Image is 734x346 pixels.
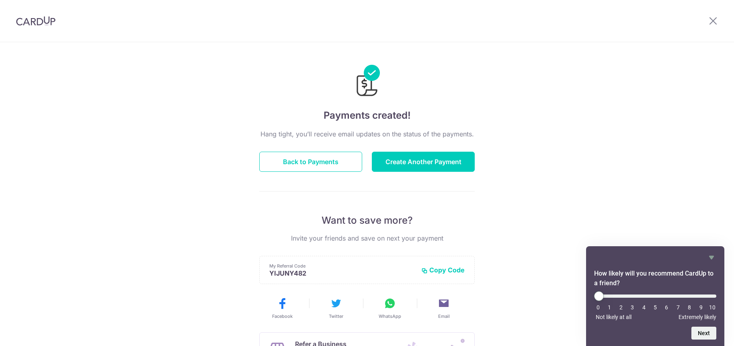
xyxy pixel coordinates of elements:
span: Not likely at all [596,314,631,320]
p: My Referral Code [269,263,415,269]
p: YIJUNY482 [269,269,415,277]
p: Hang tight, you’ll receive email updates on the status of the payments. [259,129,475,139]
button: Copy Code [421,266,465,274]
li: 1 [605,304,613,311]
li: 0 [594,304,602,311]
h4: Payments created! [259,108,475,123]
li: 8 [685,304,693,311]
button: Back to Payments [259,152,362,172]
span: Facebook [272,313,293,319]
button: Email [420,297,467,319]
li: 4 [640,304,648,311]
p: Invite your friends and save on next your payment [259,233,475,243]
button: Twitter [312,297,360,319]
button: WhatsApp [366,297,414,319]
button: Hide survey [707,253,716,262]
li: 3 [628,304,636,311]
img: Payments [354,65,380,99]
span: Twitter [329,313,343,319]
img: CardUp [16,16,55,26]
li: 2 [617,304,625,311]
span: Email [438,313,450,319]
button: Facebook [258,297,306,319]
p: Want to save more? [259,214,475,227]
h2: How likely will you recommend CardUp to a friend? Select an option from 0 to 10, with 0 being Not... [594,269,716,288]
span: WhatsApp [379,313,401,319]
li: 5 [651,304,659,311]
li: 6 [662,304,670,311]
li: 7 [674,304,682,311]
span: Extremely likely [679,314,716,320]
div: How likely will you recommend CardUp to a friend? Select an option from 0 to 10, with 0 being Not... [594,253,716,340]
li: 9 [697,304,705,311]
li: 10 [708,304,716,311]
button: Next question [691,327,716,340]
div: How likely will you recommend CardUp to a friend? Select an option from 0 to 10, with 0 being Not... [594,291,716,320]
button: Create Another Payment [372,152,475,172]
